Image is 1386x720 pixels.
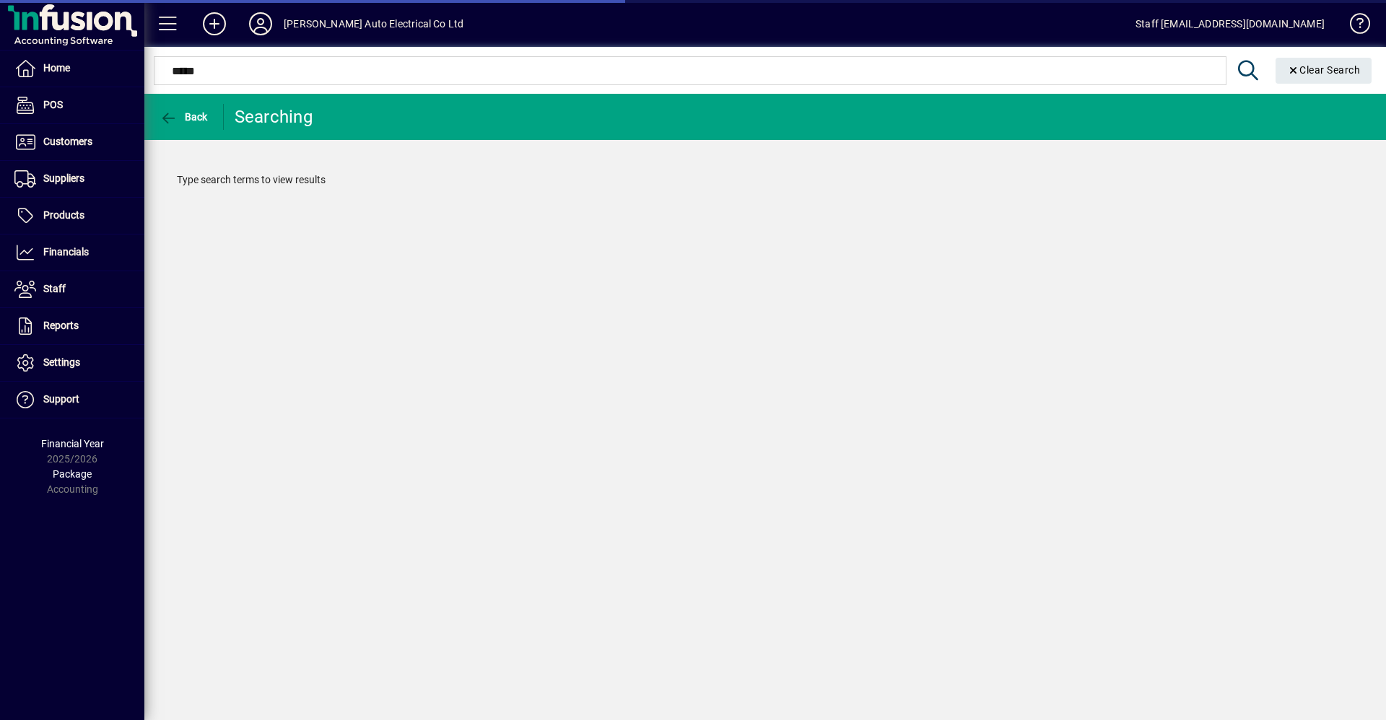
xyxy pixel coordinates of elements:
[7,161,144,197] a: Suppliers
[43,246,89,258] span: Financials
[43,283,66,294] span: Staff
[53,468,92,480] span: Package
[43,320,79,331] span: Reports
[43,99,63,110] span: POS
[7,382,144,418] a: Support
[1136,12,1325,35] div: Staff [EMAIL_ADDRESS][DOMAIN_NAME]
[43,136,92,147] span: Customers
[43,172,84,184] span: Suppliers
[1339,3,1368,50] a: Knowledge Base
[7,234,144,271] a: Financials
[41,438,104,449] span: Financial Year
[43,209,84,221] span: Products
[237,11,284,37] button: Profile
[1276,58,1372,84] button: Clear
[7,198,144,234] a: Products
[7,124,144,160] a: Customers
[284,12,463,35] div: [PERSON_NAME] Auto Electrical Co Ltd
[7,271,144,307] a: Staff
[144,104,224,130] app-page-header-button: Back
[191,11,237,37] button: Add
[156,104,212,130] button: Back
[7,87,144,123] a: POS
[43,393,79,405] span: Support
[1287,64,1361,76] span: Clear Search
[160,111,208,123] span: Back
[43,356,80,368] span: Settings
[7,308,144,344] a: Reports
[162,158,1368,202] div: Type search terms to view results
[43,62,70,74] span: Home
[7,345,144,381] a: Settings
[7,51,144,87] a: Home
[235,105,313,128] div: Searching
